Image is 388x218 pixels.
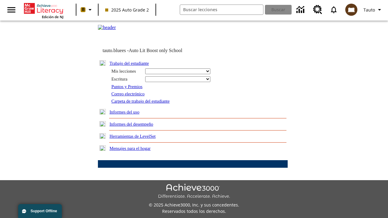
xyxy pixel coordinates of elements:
[309,2,326,18] a: Centro de recursos, Se abrirá en una pestaña nueva.
[99,145,106,151] img: plus.gif
[109,134,156,139] a: Herramientas de LevelSet
[109,146,151,151] a: Mensajes para el hogar
[129,48,182,53] nobr: Auto Lit Boost only School
[342,2,361,18] button: Escoja un nuevo avatar
[42,15,63,19] span: Edición de NJ
[24,2,63,19] div: Portada
[293,2,309,18] a: Centro de información
[345,4,357,16] img: avatar image
[102,48,214,53] td: tauto.bluees -
[111,84,142,89] a: Puntos y Premios
[111,69,142,74] div: Mis lecciones
[326,2,342,18] a: Notificaciones
[109,110,139,114] a: Informes del uso
[99,60,106,66] img: minus.gif
[31,209,57,213] span: Support Offline
[180,5,263,15] input: Buscar campo
[111,77,142,82] div: Escritura
[82,6,85,13] span: B
[361,4,386,15] button: Perfil/Configuración
[2,1,20,19] button: Abrir el menú lateral
[111,91,144,96] a: Correo electrónico
[99,121,106,127] img: plus.gif
[98,25,116,30] img: header
[105,7,149,13] span: 2025 Auto Grade 2
[99,133,106,139] img: plus.gif
[109,61,149,66] a: Trabajo del estudiante
[363,7,375,13] span: Tauto
[18,204,62,218] button: Support Offline
[111,99,169,104] a: Carpeta de trabajo del estudiante
[78,4,96,15] button: Boost El color de la clase es anaranjado claro. Cambiar el color de la clase.
[99,109,106,114] img: plus.gif
[158,184,230,199] img: Achieve3000 Differentiate Accelerate Achieve
[109,122,153,127] a: Informes del desempeño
